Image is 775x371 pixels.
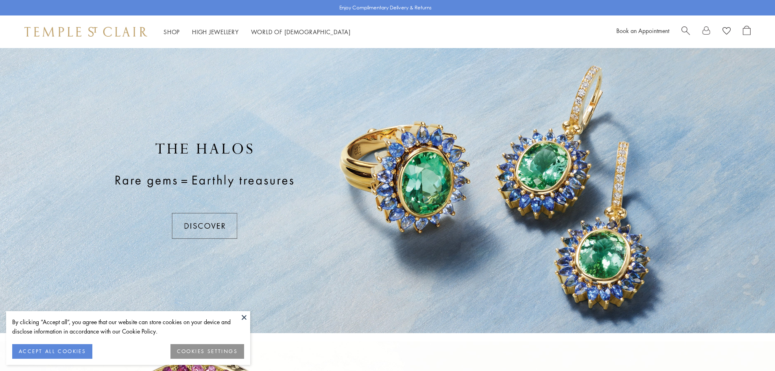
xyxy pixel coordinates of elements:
a: View Wishlist [723,26,731,38]
div: By clicking “Accept all”, you agree that our website can store cookies on your device and disclos... [12,317,244,336]
img: Temple St. Clair [24,27,147,37]
a: Book an Appointment [616,26,669,35]
iframe: Gorgias live chat messenger [734,333,767,363]
a: Open Shopping Bag [743,26,751,38]
a: Search [681,26,690,38]
a: ShopShop [164,28,180,36]
a: World of [DEMOGRAPHIC_DATA]World of [DEMOGRAPHIC_DATA] [251,28,351,36]
p: Enjoy Complimentary Delivery & Returns [339,4,432,12]
button: ACCEPT ALL COOKIES [12,344,92,359]
button: COOKIES SETTINGS [170,344,244,359]
a: High JewelleryHigh Jewellery [192,28,239,36]
nav: Main navigation [164,27,351,37]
